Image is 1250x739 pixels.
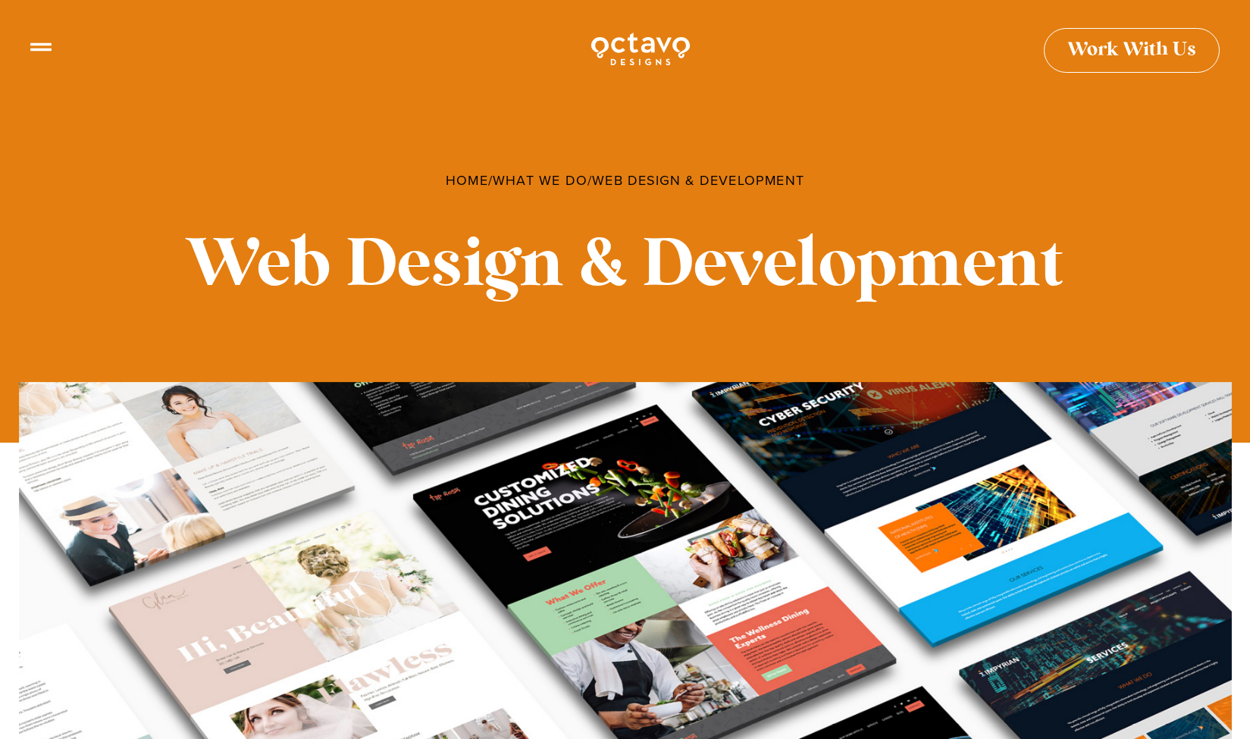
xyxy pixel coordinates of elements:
span: / / [446,171,804,190]
h1: Web Design & Development [95,226,1156,306]
a: What We Do [493,171,587,190]
span: Web Design & Development [592,171,804,190]
a: Home [446,171,488,190]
